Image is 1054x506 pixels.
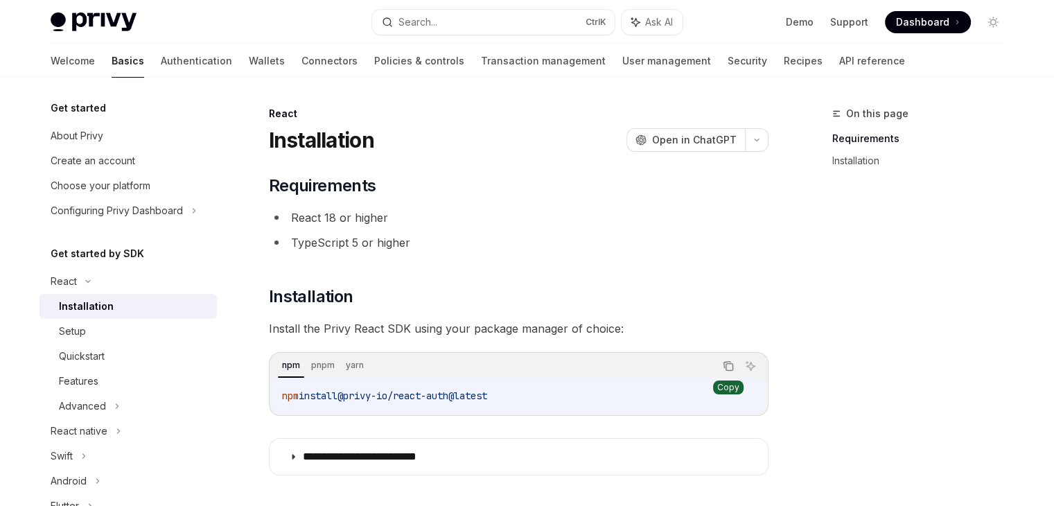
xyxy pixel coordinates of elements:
[51,44,95,78] a: Welcome
[337,390,487,402] span: @privy-io/react-auth@latest
[249,44,285,78] a: Wallets
[278,357,304,374] div: npm
[161,44,232,78] a: Authentication
[39,123,217,148] a: About Privy
[51,273,77,290] div: React
[786,15,814,29] a: Demo
[51,448,73,464] div: Swift
[269,319,768,338] span: Install the Privy React SDK using your package manager of choice:
[374,44,464,78] a: Policies & controls
[269,208,768,227] li: React 18 or higher
[622,44,711,78] a: User management
[830,15,868,29] a: Support
[741,357,759,375] button: Ask AI
[728,44,767,78] a: Security
[51,152,135,169] div: Create an account
[832,150,1015,172] a: Installation
[59,323,86,340] div: Setup
[51,473,87,489] div: Android
[307,357,339,374] div: pnpm
[269,286,353,308] span: Installation
[645,15,673,29] span: Ask AI
[51,100,106,116] h5: Get started
[51,177,150,194] div: Choose your platform
[885,11,971,33] a: Dashboard
[713,381,744,394] div: Copy
[896,15,949,29] span: Dashboard
[112,44,144,78] a: Basics
[269,128,374,152] h1: Installation
[39,173,217,198] a: Choose your platform
[39,148,217,173] a: Create an account
[39,369,217,394] a: Features
[832,128,1015,150] a: Requirements
[51,423,107,439] div: React native
[51,12,137,32] img: light logo
[839,44,905,78] a: API reference
[299,390,337,402] span: install
[39,344,217,369] a: Quickstart
[269,107,768,121] div: React
[301,44,358,78] a: Connectors
[586,17,606,28] span: Ctrl K
[398,14,437,30] div: Search...
[626,128,745,152] button: Open in ChatGPT
[269,233,768,252] li: TypeScript 5 or higher
[39,294,217,319] a: Installation
[652,133,737,147] span: Open in ChatGPT
[481,44,606,78] a: Transaction management
[51,128,103,144] div: About Privy
[39,319,217,344] a: Setup
[846,105,908,122] span: On this page
[59,398,106,415] div: Advanced
[622,10,683,35] button: Ask AI
[59,348,105,365] div: Quickstart
[719,357,737,375] button: Copy the contents from the code block
[372,10,615,35] button: Search...CtrlK
[342,357,368,374] div: yarn
[282,390,299,402] span: npm
[269,175,376,197] span: Requirements
[51,202,183,219] div: Configuring Privy Dashboard
[982,11,1004,33] button: Toggle dark mode
[59,298,114,315] div: Installation
[51,245,144,262] h5: Get started by SDK
[784,44,823,78] a: Recipes
[59,373,98,390] div: Features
